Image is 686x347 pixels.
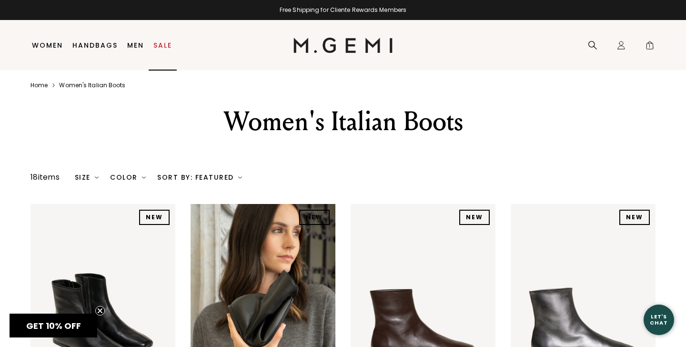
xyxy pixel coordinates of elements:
[139,210,170,225] div: NEW
[110,173,146,181] div: Color
[178,104,508,139] div: Women's Italian Boots
[645,42,655,52] span: 1
[619,210,650,225] div: NEW
[293,38,393,53] img: M.Gemi
[644,314,674,326] div: Let's Chat
[299,210,330,225] div: NEW
[127,41,144,49] a: Men
[95,306,105,316] button: Close teaser
[59,82,125,89] a: Women's italian boots
[75,173,99,181] div: Size
[157,173,242,181] div: Sort By: Featured
[72,41,118,49] a: Handbags
[10,314,97,337] div: GET 10% OFFClose teaser
[26,320,81,332] span: GET 10% OFF
[30,172,60,183] div: 18 items
[238,175,242,179] img: chevron-down.svg
[30,82,48,89] a: Home
[142,175,146,179] img: chevron-down.svg
[95,175,99,179] img: chevron-down.svg
[153,41,172,49] a: Sale
[32,41,63,49] a: Women
[459,210,490,225] div: NEW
